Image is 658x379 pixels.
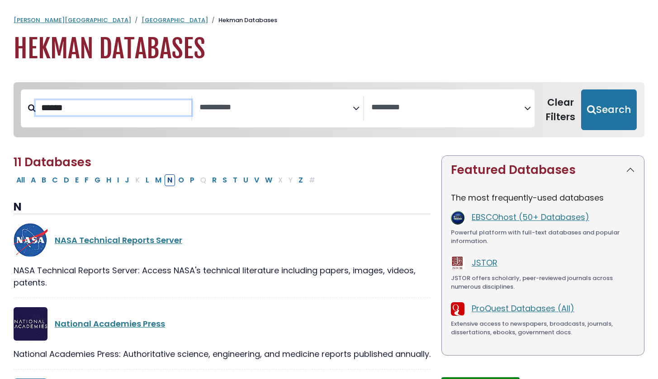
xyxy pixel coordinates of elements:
span: 11 Databases [14,154,91,170]
button: Filter Results S [220,174,230,186]
button: Filter Results B [39,174,49,186]
button: Filter Results H [104,174,114,186]
input: Search database by title or keyword [36,100,191,115]
a: JSTOR [472,257,497,268]
button: Filter Results C [49,174,61,186]
button: Filter Results J [122,174,132,186]
button: Filter Results G [92,174,103,186]
button: Filter Results D [61,174,72,186]
button: Filter Results M [152,174,164,186]
div: JSTOR offers scholarly, peer-reviewed journals across numerous disciplines. [451,274,635,291]
button: Filter Results F [82,174,91,186]
button: Submit for Search Results [581,89,637,130]
button: Filter Results O [175,174,187,186]
a: [PERSON_NAME][GEOGRAPHIC_DATA] [14,16,131,24]
h1: Hekman Databases [14,34,644,64]
button: Featured Databases [442,156,644,184]
a: NASA Technical Reports Server [55,234,182,246]
button: Filter Results T [230,174,240,186]
button: Clear Filters [540,89,581,130]
li: Hekman Databases [208,16,277,25]
textarea: Search [371,103,524,112]
a: National Academies Press [55,318,165,329]
div: Powerful platform with full-text databases and popular information. [451,228,635,246]
button: Filter Results V [251,174,262,186]
p: The most frequently-used databases [451,192,635,204]
button: Filter Results Z [296,174,306,186]
a: ProQuest Databases (All) [472,303,574,314]
nav: breadcrumb [14,16,644,25]
nav: Search filters [14,82,644,137]
button: Filter Results P [187,174,197,186]
h3: N [14,201,431,214]
button: Filter Results U [241,174,251,186]
button: Filter Results E [72,174,81,186]
a: EBSCOhost (50+ Databases) [472,211,589,223]
a: [GEOGRAPHIC_DATA] [142,16,208,24]
button: All [14,174,28,186]
div: National Academies Press: Authoritative science, engineering, and medicine reports published annu... [14,348,431,360]
div: Alpha-list to filter by first letter of database name [14,174,319,185]
button: Filter Results N [165,174,175,186]
button: Filter Results I [114,174,122,186]
div: NASA Technical Reports Server: Access NASA's technical literature including papers, images, video... [14,264,431,289]
button: Filter Results W [262,174,275,186]
div: Extensive access to newspapers, broadcasts, journals, dissertations, ebooks, government docs. [451,319,635,337]
button: Filter Results L [143,174,152,186]
button: Filter Results R [209,174,219,186]
button: Filter Results A [28,174,38,186]
textarea: Search [199,103,352,112]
